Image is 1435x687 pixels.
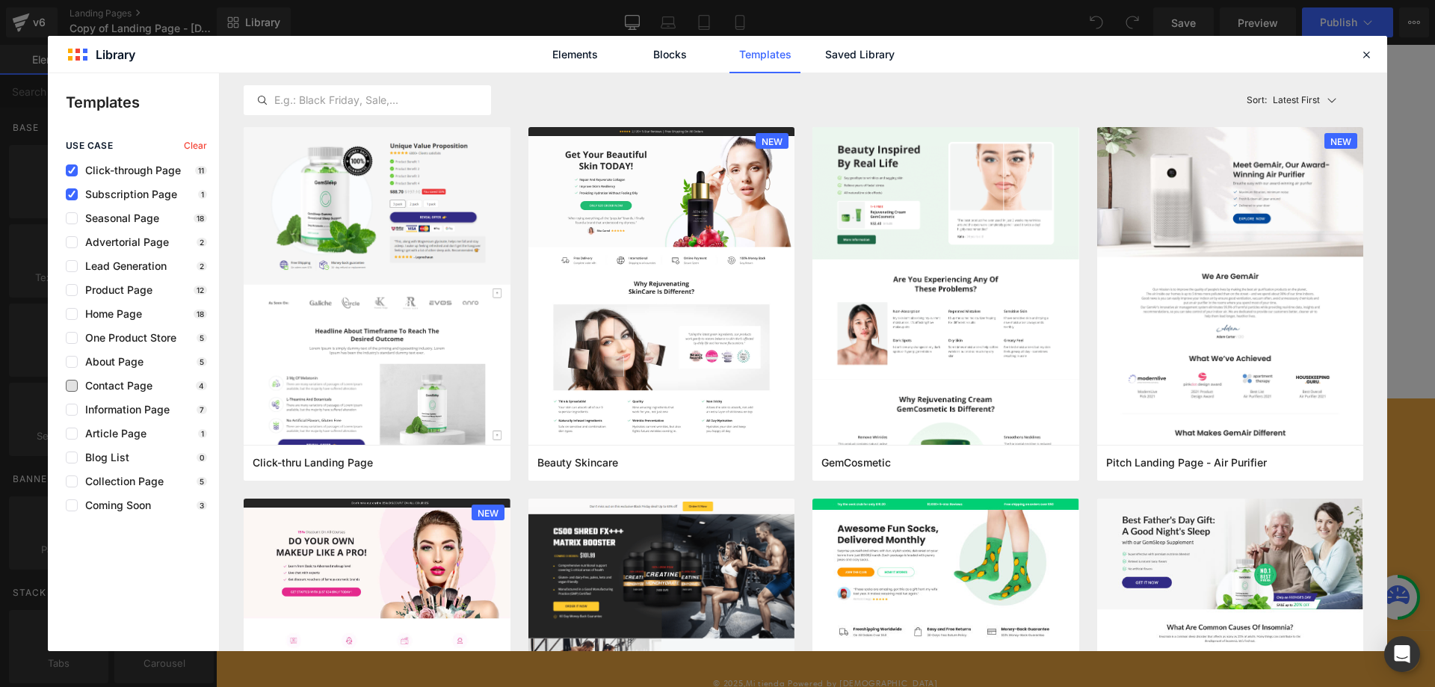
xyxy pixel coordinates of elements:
a: Mi tienda [530,633,569,644]
span: Clear [184,141,207,151]
span: Collection Page [78,475,164,487]
p: 12 [194,286,207,295]
a: Saved Library [824,36,895,73]
span: NEW [1324,133,1357,150]
span: About Page [78,356,143,368]
p: 1 [198,429,207,438]
span: Article Page [78,428,146,440]
p: A short sentence encouraging customers to subscribe to your newsletter. [791,414,1094,458]
span: Advertorial Page [78,236,169,248]
span: Home Page [78,308,142,320]
p: 2 [197,238,207,247]
button: Latest FirstSort:Latest First [1241,85,1364,115]
span: Coming Soon [78,499,151,511]
button: Suscribirse [791,511,1094,548]
span: Sort: [1247,95,1267,105]
p: 1 [198,190,207,199]
p: 5 [197,357,207,366]
p: 3 [197,501,207,510]
p: 5 [197,477,207,486]
p: or Drag & Drop elements from left sidebar [185,286,1034,296]
a: Add Single Section [616,244,750,274]
h2: Quick links [457,378,761,399]
span: Beauty Skincare [537,456,618,469]
span: Product Page [78,284,152,296]
span: Information Page [78,404,170,416]
span: Pitch Landing Page - Air Purifier [1106,456,1267,469]
p: 5 [197,333,207,342]
span: NEW [756,133,789,150]
a: Templates [729,36,800,73]
span: Lead Generation [78,260,167,272]
a: Explore Blocks [469,244,604,274]
span: NEW [472,505,504,522]
p: 2 [197,262,207,271]
p: Templates [66,91,219,114]
a: Búsqueda [457,416,510,438]
a: Blocks [635,36,706,73]
span: Contact Page [78,380,152,392]
p: Latest First [1273,93,1320,107]
span: Blog List [78,452,129,463]
p: 11 [195,166,207,175]
span: Click-thru Landing Page [253,456,373,469]
p: 18 [194,214,207,223]
small: Powered by [DEMOGRAPHIC_DATA] [572,633,721,644]
p: 18 [194,309,207,318]
input: Correo electrónico [791,469,1093,503]
span: Click-through Page [78,164,181,176]
a: Elements [540,36,611,73]
p: 7 [197,405,207,414]
span: GemCosmetic [821,456,891,469]
span: One Product Store [78,332,176,344]
span: Subscription Page [78,188,177,200]
span: Seasonal Page [78,212,159,224]
div: Open Intercom Messenger [1384,636,1420,672]
small: © 2025, [497,633,569,644]
p: 0 [197,453,207,462]
span: use case [66,141,113,151]
p: 4 [196,381,207,390]
input: E.g.: Black Friday, Sale,... [244,91,490,109]
h2: Subscribe to our emails [791,378,1094,399]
